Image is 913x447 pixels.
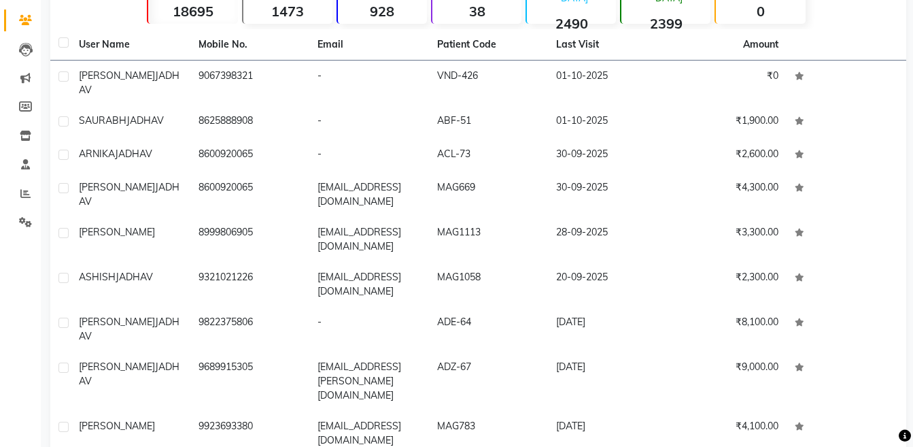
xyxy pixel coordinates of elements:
[79,148,115,160] span: ARNIKA
[527,15,616,32] strong: 2490
[429,105,549,139] td: ABF-51
[79,69,155,82] span: [PERSON_NAME]
[79,271,116,283] span: ASHISH
[309,217,429,262] td: [EMAIL_ADDRESS][DOMAIN_NAME]
[621,15,710,32] strong: 2399
[668,139,787,172] td: ₹2,600.00
[548,307,668,352] td: [DATE]
[429,307,549,352] td: ADE-64
[338,3,427,20] strong: 928
[309,262,429,307] td: [EMAIL_ADDRESS][DOMAIN_NAME]
[116,271,153,283] span: JADHAV
[548,262,668,307] td: 20-09-2025
[668,61,787,105] td: ₹0
[548,352,668,411] td: [DATE]
[668,172,787,217] td: ₹4,300.00
[190,217,310,262] td: 8999806905
[548,105,668,139] td: 01-10-2025
[190,61,310,105] td: 9067398321
[79,361,155,373] span: [PERSON_NAME]
[548,29,668,61] th: Last Visit
[668,307,787,352] td: ₹8,100.00
[432,3,521,20] strong: 38
[548,217,668,262] td: 28-09-2025
[429,172,549,217] td: MAG669
[79,181,155,193] span: [PERSON_NAME]
[190,105,310,139] td: 8625888908
[429,352,549,411] td: ADZ-67
[190,139,310,172] td: 8600920065
[309,29,429,61] th: Email
[309,307,429,352] td: -
[735,29,787,60] th: Amount
[190,352,310,411] td: 9689915305
[126,114,164,127] span: JADHAV
[79,420,155,432] span: [PERSON_NAME]
[148,3,237,20] strong: 18695
[79,316,155,328] span: [PERSON_NAME]
[309,352,429,411] td: [EMAIL_ADDRESS][PERSON_NAME][DOMAIN_NAME]
[668,262,787,307] td: ₹2,300.00
[429,217,549,262] td: MAG1113
[668,352,787,411] td: ₹9,000.00
[309,139,429,172] td: -
[716,3,805,20] strong: 0
[309,172,429,217] td: [EMAIL_ADDRESS][DOMAIN_NAME]
[115,148,152,160] span: JADHAV
[668,105,787,139] td: ₹1,900.00
[190,307,310,352] td: 9822375806
[309,105,429,139] td: -
[79,114,126,127] span: SAURABH
[548,139,668,172] td: 30-09-2025
[429,61,549,105] td: VND-426
[548,172,668,217] td: 30-09-2025
[190,29,310,61] th: Mobile No.
[79,226,155,238] span: [PERSON_NAME]
[429,262,549,307] td: MAG1058
[548,61,668,105] td: 01-10-2025
[190,172,310,217] td: 8600920065
[668,217,787,262] td: ₹3,300.00
[243,3,332,20] strong: 1473
[71,29,190,61] th: User Name
[429,29,549,61] th: Patient Code
[429,139,549,172] td: ACL-73
[190,262,310,307] td: 9321021226
[309,61,429,105] td: -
